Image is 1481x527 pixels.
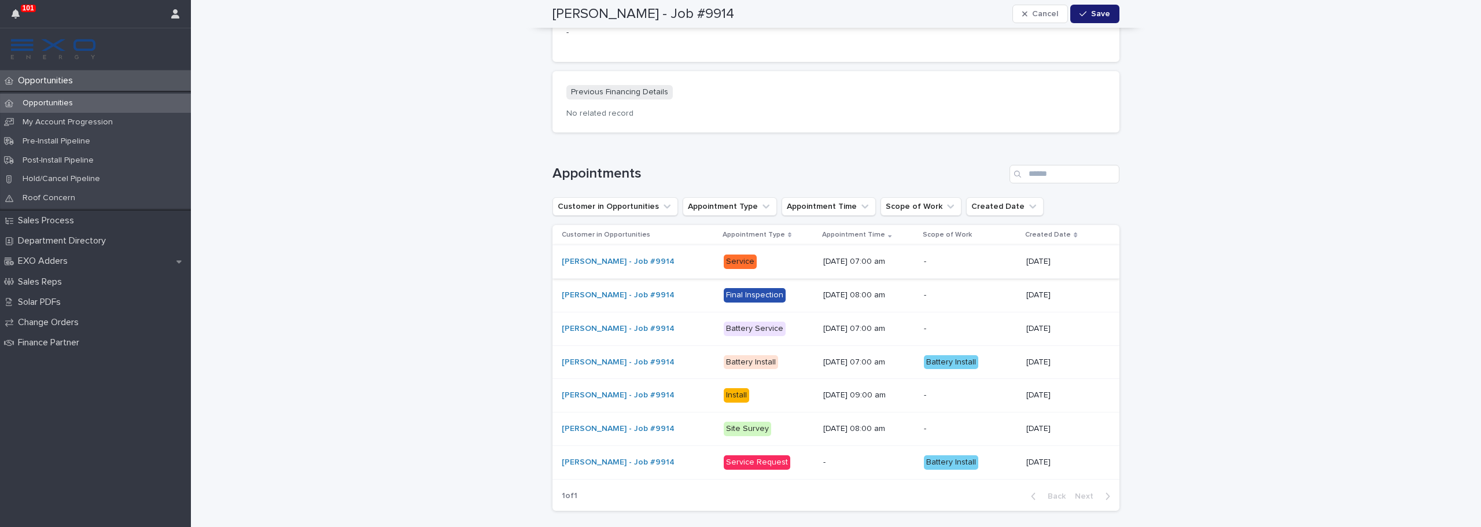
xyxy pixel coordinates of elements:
p: [DATE] [1026,290,1101,300]
img: FKS5r6ZBThi8E5hshIGi [9,38,97,61]
p: [DATE] [1026,358,1101,367]
p: - [924,290,1017,300]
p: [DATE] [1026,390,1101,400]
button: Save [1070,5,1119,23]
a: [PERSON_NAME] - Job #9914 [562,358,675,367]
div: Battery Service [724,322,786,336]
tr: [PERSON_NAME] - Job #9914 Site Survey[DATE] 08:00 am-[DATE] [552,412,1119,446]
button: Next [1070,491,1119,502]
p: [DATE] 08:00 am [823,424,915,434]
a: [PERSON_NAME] - Job #9914 [562,458,675,467]
p: [DATE] 09:00 am [823,390,915,400]
a: [PERSON_NAME] - Job #9914 [562,290,675,300]
p: - [924,390,1017,400]
p: Hold/Cancel Pipeline [13,174,109,184]
div: Battery Install [924,355,978,370]
p: Roof Concern [13,193,84,203]
p: Created Date [1025,229,1071,241]
tr: [PERSON_NAME] - Job #9914 Battery Install[DATE] 07:00 amBattery Install[DATE] [552,345,1119,379]
p: Solar PDFs [13,297,70,308]
p: - [924,257,1017,267]
a: [PERSON_NAME] - Job #9914 [562,257,675,267]
p: 101 [23,4,34,12]
p: - [924,324,1017,334]
p: 1 of 1 [552,482,587,510]
tr: [PERSON_NAME] - Job #9914 Install[DATE] 09:00 am-[DATE] [552,379,1119,412]
p: Appointment Type [723,229,785,241]
button: Scope of Work [881,197,961,216]
span: Back [1041,492,1066,500]
p: EXO Adders [13,256,77,267]
button: Back [1022,491,1070,502]
p: Post-Install Pipeline [13,156,103,165]
p: No related record [566,109,1106,119]
button: Appointment Time [782,197,876,216]
p: Customer in Opportunities [562,229,650,241]
div: 101 [12,7,27,28]
p: Department Directory [13,235,115,246]
p: Sales Reps [13,277,71,288]
p: [DATE] 07:00 am [823,324,915,334]
tr: [PERSON_NAME] - Job #9914 Service[DATE] 07:00 am-[DATE] [552,245,1119,279]
p: [DATE] 07:00 am [823,358,915,367]
p: Change Orders [13,317,88,328]
div: Battery Install [924,455,978,470]
input: Search [1010,165,1119,183]
p: [DATE] [1026,424,1101,434]
tr: [PERSON_NAME] - Job #9914 Final Inspection[DATE] 08:00 am-[DATE] [552,278,1119,312]
p: Previous Financing Details [566,85,673,99]
p: [DATE] 07:00 am [823,257,915,267]
p: Opportunities [13,98,82,108]
p: Opportunities [13,75,82,86]
p: [DATE] [1026,324,1101,334]
div: Site Survey [724,422,771,436]
button: Customer in Opportunities [552,197,678,216]
p: - [823,458,915,467]
div: Install [724,388,749,403]
button: Created Date [966,197,1044,216]
p: - [924,424,1017,434]
div: Final Inspection [724,288,786,303]
a: [PERSON_NAME] - Job #9914 [562,324,675,334]
p: [DATE] [1026,257,1101,267]
h1: Appointments [552,165,1005,182]
div: Service [724,255,757,269]
p: Finance Partner [13,337,89,348]
p: Sales Process [13,215,83,226]
p: Scope of Work [923,229,972,241]
p: Pre-Install Pipeline [13,137,100,146]
tr: [PERSON_NAME] - Job #9914 Battery Service[DATE] 07:00 am-[DATE] [552,312,1119,345]
div: Battery Install [724,355,778,370]
p: Appointment Time [822,229,885,241]
p: - [566,27,829,39]
span: Save [1091,10,1110,18]
a: [PERSON_NAME] - Job #9914 [562,424,675,434]
button: Appointment Type [683,197,777,216]
div: Service Request [724,455,790,470]
a: [PERSON_NAME] - Job #9914 [562,390,675,400]
button: Cancel [1012,5,1068,23]
tr: [PERSON_NAME] - Job #9914 Service Request-Battery Install[DATE] [552,445,1119,479]
p: [DATE] 08:00 am [823,290,915,300]
h2: [PERSON_NAME] - Job #9914 [552,6,734,23]
p: My Account Progression [13,117,122,127]
p: [DATE] [1026,458,1101,467]
span: Cancel [1032,10,1058,18]
span: Next [1075,492,1100,500]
